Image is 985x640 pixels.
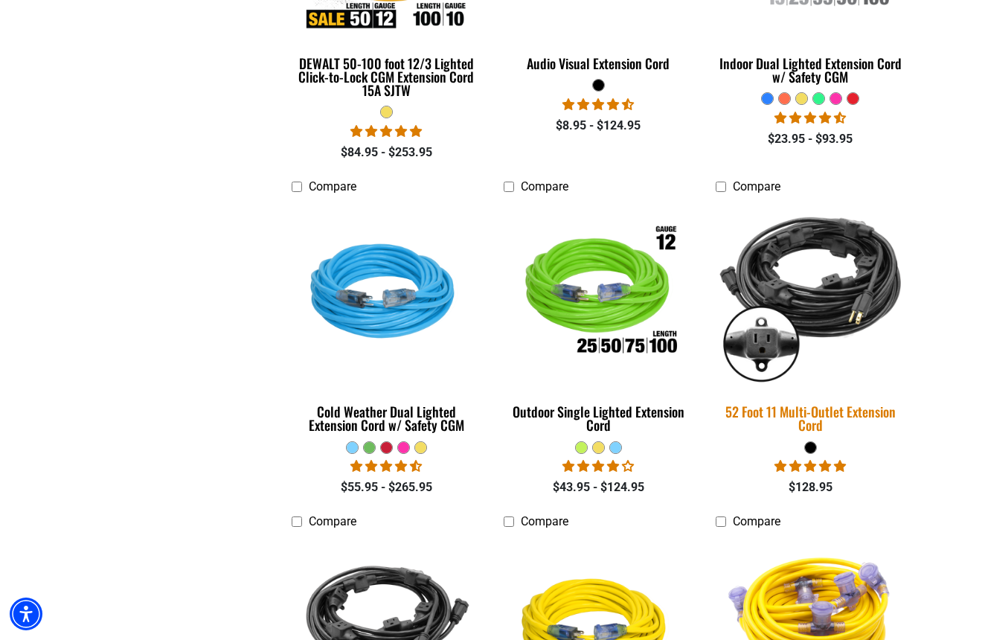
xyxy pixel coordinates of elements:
[562,459,634,473] span: 4.00 stars
[716,479,905,496] div: $128.95
[716,57,905,83] div: Indoor Dual Lighted Extension Cord w/ Safety CGM
[10,598,42,630] div: Accessibility Menu
[504,405,693,432] div: Outdoor Single Lighted Extension Cord
[521,514,568,528] span: Compare
[716,130,905,148] div: $23.95 - $93.95
[292,144,481,161] div: $84.95 - $253.95
[292,479,481,496] div: $55.95 - $265.95
[774,111,846,125] span: 4.40 stars
[293,208,481,380] img: Light Blue
[292,201,481,441] a: Light Blue Cold Weather Dual Lighted Extension Cord w/ Safety CGM
[350,124,422,138] span: 4.84 stars
[350,459,422,473] span: 4.62 stars
[706,199,914,389] img: black
[733,179,780,193] span: Compare
[504,208,692,380] img: Outdoor Single Lighted Extension Cord
[309,179,356,193] span: Compare
[504,479,693,496] div: $43.95 - $124.95
[309,514,356,528] span: Compare
[716,201,905,441] a: black 52 Foot 11 Multi-Outlet Extension Cord
[504,201,693,441] a: Outdoor Single Lighted Extension Cord Outdoor Single Lighted Extension Cord
[716,405,905,432] div: 52 Foot 11 Multi-Outlet Extension Cord
[521,179,568,193] span: Compare
[562,97,634,112] span: 4.71 stars
[504,57,693,70] div: Audio Visual Extension Cord
[292,405,481,432] div: Cold Weather Dual Lighted Extension Cord w/ Safety CGM
[292,57,481,97] div: DEWALT 50-100 foot 12/3 Lighted Click-to-Lock CGM Extension Cord 15A SJTW
[733,514,780,528] span: Compare
[504,117,693,135] div: $8.95 - $124.95
[774,459,846,473] span: 4.95 stars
